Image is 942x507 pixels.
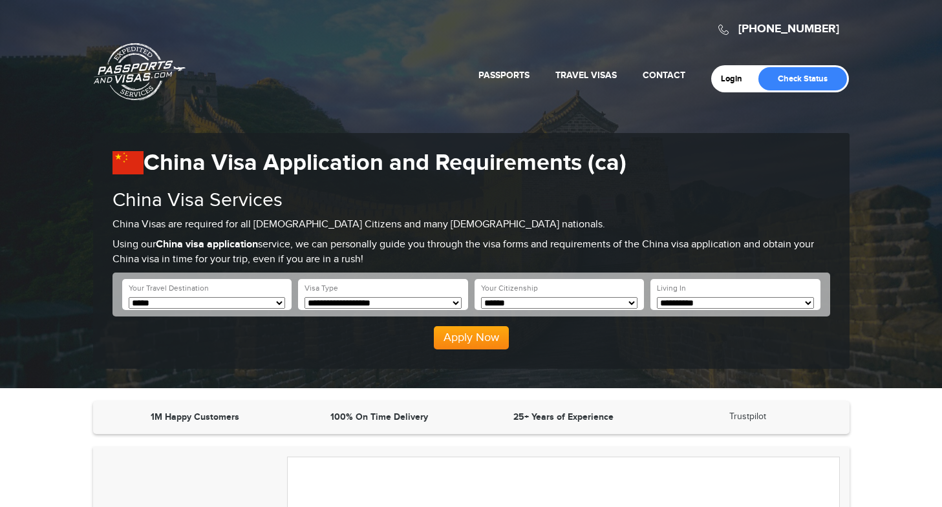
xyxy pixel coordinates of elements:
[112,149,830,177] h1: China Visa Application and Requirements (ca)
[94,43,186,101] a: Passports & [DOMAIN_NAME]
[129,283,209,294] label: Your Travel Destination
[513,411,614,422] strong: 25+ Years of Experience
[729,411,766,422] a: Trustpilot
[738,22,839,36] a: [PHONE_NUMBER]
[305,283,338,294] label: Visa Type
[434,326,509,349] button: Apply Now
[112,190,830,211] h2: China Visa Services
[156,238,258,251] strong: China visa application
[643,70,685,81] a: Contact
[721,74,751,84] a: Login
[555,70,617,81] a: Travel Visas
[758,67,847,90] a: Check Status
[112,218,830,233] p: China Visas are required for all [DEMOGRAPHIC_DATA] Citizens and many [DEMOGRAPHIC_DATA] nationals.
[478,70,530,81] a: Passports
[330,411,428,422] strong: 100% On Time Delivery
[151,411,239,422] strong: 1M Happy Customers
[481,283,538,294] label: Your Citizenship
[112,238,830,267] p: Using our service, we can personally guide you through the visa forms and requirements of the Chi...
[657,283,686,294] label: Living In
